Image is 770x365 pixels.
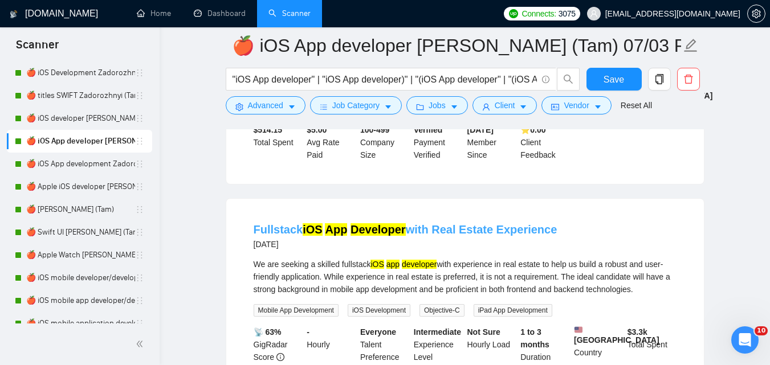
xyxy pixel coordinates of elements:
li: 🍎 Apple iOS developer Zadorozhnyi (Tam) 07/03 Profile Changed [7,175,152,198]
b: $ 3.3k [628,327,647,337]
a: Reset All [621,99,652,112]
li: 🍎 iOS mobile developer/development Zadorozhnyi (Tam) 07/03 Profile Changed [7,266,152,289]
button: search [557,68,580,91]
mark: developer [402,260,437,269]
span: holder [135,137,144,146]
button: folderJobscaret-down [406,96,468,114]
button: settingAdvancedcaret-down [226,96,305,114]
div: Country [572,326,625,363]
div: Client Feedback [518,124,572,161]
span: info-circle [542,76,549,83]
span: delete [678,74,699,84]
span: 3075 [559,7,576,20]
button: idcardVendorcaret-down [541,96,611,114]
b: [DATE] [467,125,494,134]
span: caret-down [450,102,458,111]
iframe: Intercom live chat [731,326,759,354]
span: holder [135,251,144,260]
span: iPad App Development [474,304,552,317]
mark: Developer [351,223,406,236]
span: caret-down [384,102,392,111]
button: delete [677,68,700,91]
span: holder [135,159,144,169]
span: search [557,74,579,84]
b: ⭐️ 0.00 [520,125,545,134]
span: holder [135,114,144,123]
a: 🍎 Apple iOS developer [PERSON_NAME] (Tam) 07/03 Profile Changed [26,175,135,198]
div: Payment Verified [412,124,465,161]
a: setting [747,9,765,18]
mark: iOS [303,223,322,236]
mark: app [386,260,400,269]
span: info-circle [276,353,284,361]
span: Job Category [332,99,380,112]
a: 🍎 Swift UI [PERSON_NAME] (Tam) [26,221,135,244]
b: 1 to 3 months [520,327,549,349]
span: user [482,102,490,111]
li: 🍎 Apple Watch Zadorozhnyi (Tam) [7,244,152,266]
a: 🍎 [PERSON_NAME] (Tam) [26,198,135,221]
a: dashboardDashboard [194,9,246,18]
li: 🍎 iOS mobile application developer/development Zadorozhnyi (Tam) 07/03 Profile Changed [7,312,152,335]
li: 🍎 SwiftUI Zadorozhnyi (Tam) [7,198,152,221]
span: holder [135,68,144,77]
mark: App [325,223,347,236]
button: Save [586,68,642,91]
li: 🍎 Swift UI Zadorozhnyi (Tam) [7,221,152,244]
button: userClientcaret-down [472,96,537,114]
b: $ 514.15 [254,125,283,134]
span: Mobile App Development [254,304,339,317]
span: Client [495,99,515,112]
span: iOS Development [348,304,410,317]
b: Intermediate [414,327,461,337]
span: Vendor [564,99,589,112]
span: Jobs [429,99,446,112]
mark: iOS [370,260,384,269]
input: Scanner name... [232,31,681,60]
span: caret-down [519,102,527,111]
b: - [307,327,309,337]
span: Scanner [7,36,68,60]
span: bars [320,102,328,111]
div: Hourly Load [465,326,519,363]
div: GigRadar Score [251,326,305,363]
a: 🍎 iOS mobile app developer/development [PERSON_NAME] (Tam) 07/03 Profile Changed [26,289,135,312]
span: copy [649,74,670,84]
span: Connects: [522,7,556,20]
li: 🍎 iOS developer Zadorozhnyi (Tam) 07/03 Profile Changed [7,107,152,130]
li: 🍎 titles SWIFT Zadorozhnyi (Tam) [7,84,152,107]
a: 🍎 iOS mobile developer/development [PERSON_NAME] ([GEOGRAPHIC_DATA]) 07/03 Profile Changed [26,266,135,289]
div: Avg Rate Paid [304,124,358,161]
input: Search Freelance Jobs... [233,72,537,87]
a: 🍎 iOS Development Zadorozhnyi (Tam) 02/08 [26,61,135,84]
b: Everyone [360,327,396,337]
a: FullstackiOS App Developerwith Real Estate Experience [254,223,557,236]
li: 🍎 iOS App developer Zadorozhnyi (Tam) 07/03 Profile Changed [7,130,152,153]
div: [DATE] [254,237,557,251]
div: Experience Level [412,326,465,363]
span: holder [135,205,144,214]
a: 🍎 iOS mobile application developer/development [PERSON_NAME] ([GEOGRAPHIC_DATA]) 07/03 Profile Ch... [26,312,135,335]
a: searchScanner [268,9,311,18]
a: 🍎 iOS App developer [PERSON_NAME] (Tam) 07/03 Profile Changed [26,130,135,153]
span: setting [235,102,243,111]
span: user [590,10,598,18]
span: Objective-C [419,304,465,317]
span: Advanced [248,99,283,112]
span: setting [748,9,765,18]
div: Talent Preference [358,326,412,363]
span: edit [683,38,698,53]
span: holder [135,228,144,237]
div: Company Size [358,124,412,161]
a: 🍎 iOS App development Zadorozhnyi (Tam) 07/03 Profile Changed [26,153,135,175]
div: We are seeking a skilled fullstack with experience in real estate to help us build a robust and u... [254,258,677,296]
a: homeHome [137,9,171,18]
a: 🍎 titles SWIFT Zadorozhnyi (Tam) [26,84,135,107]
span: folder [416,102,424,111]
a: 🍎 Apple Watch [PERSON_NAME] (Tam) [26,244,135,266]
b: Verified [414,125,443,134]
li: 🍎 iOS Development Zadorozhnyi (Tam) 02/08 [7,61,152,84]
b: 100-499 [360,125,389,134]
span: caret-down [288,102,296,111]
li: 🍎 iOS mobile app developer/development Zadorozhnyi (Tam) 07/03 Profile Changed [7,289,152,312]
